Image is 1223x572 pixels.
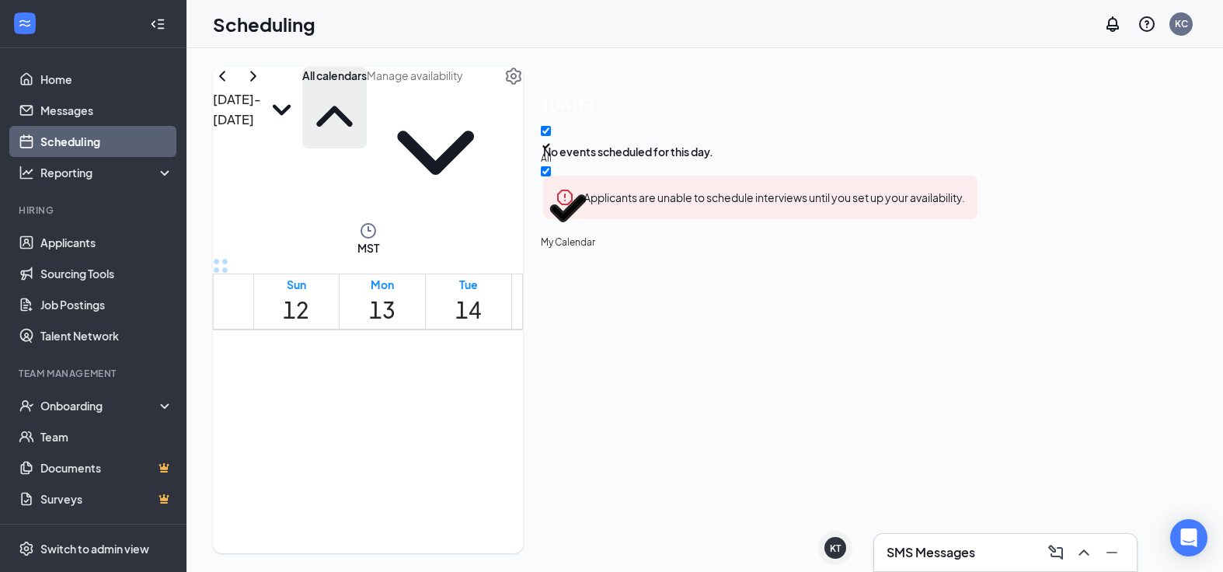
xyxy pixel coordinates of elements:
a: DocumentsCrown [40,452,173,483]
svg: Checkmark [541,181,595,235]
svg: Clock [359,221,378,240]
input: All [541,126,551,136]
svg: Collapse [150,16,166,32]
h1: 14 [455,293,482,327]
svg: Checkmark [541,141,552,152]
input: My Calendar [541,166,551,176]
h1: 13 [369,293,395,327]
svg: QuestionInfo [1138,15,1156,33]
svg: SmallChevronDown [261,89,302,131]
a: Job Postings [40,289,173,320]
h1: Scheduling [213,11,315,37]
div: Hiring [19,204,170,217]
a: SurveysCrown [40,483,173,514]
div: KT [830,542,841,555]
input: Manage availability [367,67,504,84]
svg: ChevronUp [302,84,367,148]
a: Messages [40,95,173,126]
div: Mon [369,276,395,293]
div: Team Management [19,367,170,380]
svg: ChevronDown [367,84,504,221]
div: KC [1175,17,1188,30]
button: Minimize [1099,540,1124,565]
svg: Analysis [19,165,34,180]
svg: Settings [504,67,523,85]
span: [DATE] [543,92,977,116]
a: Talent Network [40,320,173,351]
div: Reporting [40,165,174,180]
div: Open Intercom Messenger [1170,519,1207,556]
svg: ChevronRight [244,67,263,85]
h3: [DATE] - [DATE] [213,89,261,131]
div: Onboarding [40,398,160,413]
h3: SMS Messages [887,544,975,561]
a: Scheduling [40,126,173,157]
svg: Minimize [1103,543,1121,562]
svg: Notifications [1103,15,1122,33]
div: Tue [455,276,482,293]
span: MST [357,240,379,256]
svg: WorkstreamLogo [17,16,33,31]
a: Sourcing Tools [40,258,173,289]
a: Applicants [40,227,173,258]
svg: ChevronUp [1075,543,1093,562]
button: ComposeMessage [1044,540,1068,565]
button: ChevronUp [1071,540,1096,565]
button: All calendarsChevronUp [302,67,367,148]
a: October 14, 2025 [452,274,485,329]
div: Sun [283,276,309,293]
span: No events scheduled for this day. [543,143,977,160]
a: October 12, 2025 [280,274,312,329]
svg: Settings [19,541,34,556]
svg: UserCheck [19,398,34,413]
div: Applicants are unable to schedule interviews until you set up your availability. [584,188,965,205]
div: All [541,152,552,166]
svg: ChevronLeft [213,67,232,85]
a: October 13, 2025 [366,274,399,329]
div: My Calendar [541,235,595,250]
h1: 12 [283,293,309,327]
div: Switch to admin view [40,541,149,556]
svg: ComposeMessage [1047,543,1065,562]
a: Home [40,64,173,95]
a: Team [40,421,173,452]
a: Settings [504,67,523,221]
